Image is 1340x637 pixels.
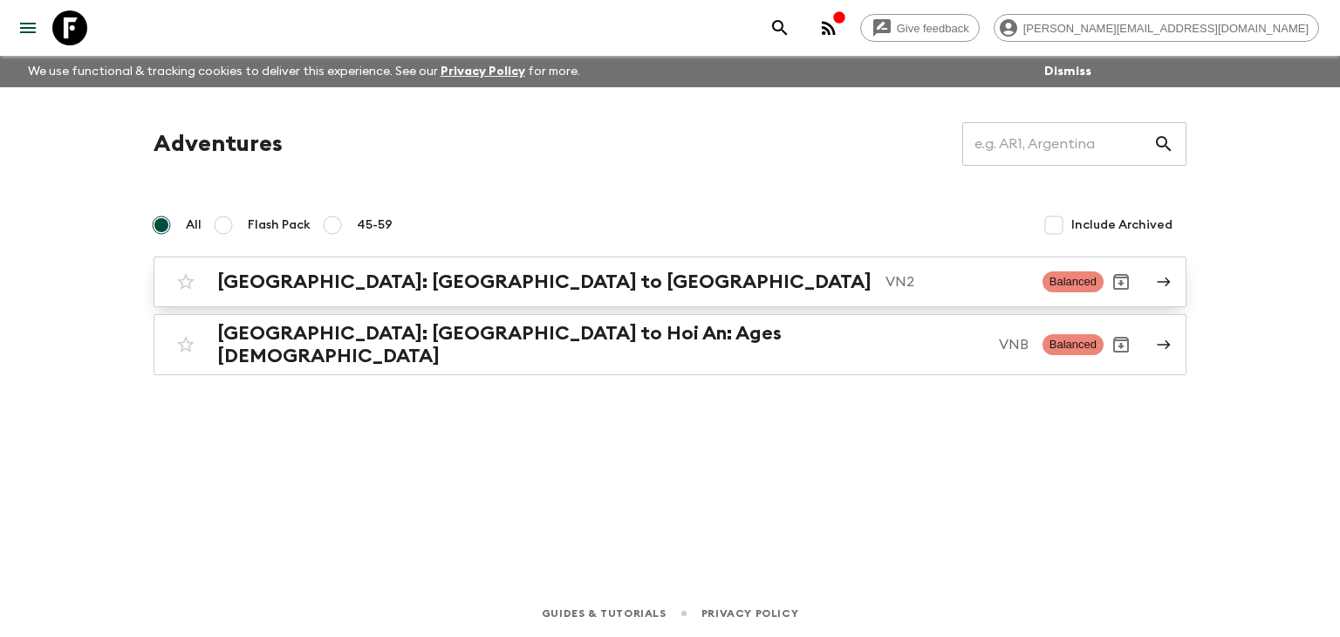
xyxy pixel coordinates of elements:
button: Dismiss [1040,59,1096,84]
span: 45-59 [357,216,393,234]
button: Archive [1104,327,1138,362]
button: menu [10,10,45,45]
h2: [GEOGRAPHIC_DATA]: [GEOGRAPHIC_DATA] to Hoi An: Ages [DEMOGRAPHIC_DATA] [217,322,985,367]
a: [GEOGRAPHIC_DATA]: [GEOGRAPHIC_DATA] to Hoi An: Ages [DEMOGRAPHIC_DATA]VNBBalancedArchive [154,314,1186,375]
span: Include Archived [1071,216,1172,234]
p: VNB [999,334,1029,355]
a: [GEOGRAPHIC_DATA]: [GEOGRAPHIC_DATA] to [GEOGRAPHIC_DATA]VN2BalancedArchive [154,257,1186,307]
h2: [GEOGRAPHIC_DATA]: [GEOGRAPHIC_DATA] to [GEOGRAPHIC_DATA] [217,271,872,293]
span: [PERSON_NAME][EMAIL_ADDRESS][DOMAIN_NAME] [1014,22,1318,35]
button: Archive [1104,264,1138,299]
span: Flash Pack [248,216,311,234]
a: Guides & Tutorials [542,604,667,623]
a: Give feedback [860,14,980,42]
input: e.g. AR1, Argentina [962,120,1153,168]
div: [PERSON_NAME][EMAIL_ADDRESS][DOMAIN_NAME] [994,14,1319,42]
a: Privacy Policy [441,65,525,78]
a: Privacy Policy [701,604,798,623]
span: Balanced [1043,271,1104,292]
h1: Adventures [154,127,283,161]
p: We use functional & tracking cookies to deliver this experience. See our for more. [21,56,587,87]
span: All [186,216,202,234]
span: Give feedback [887,22,979,35]
span: Balanced [1043,334,1104,355]
button: search adventures [762,10,797,45]
p: VN2 [885,271,1029,292]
